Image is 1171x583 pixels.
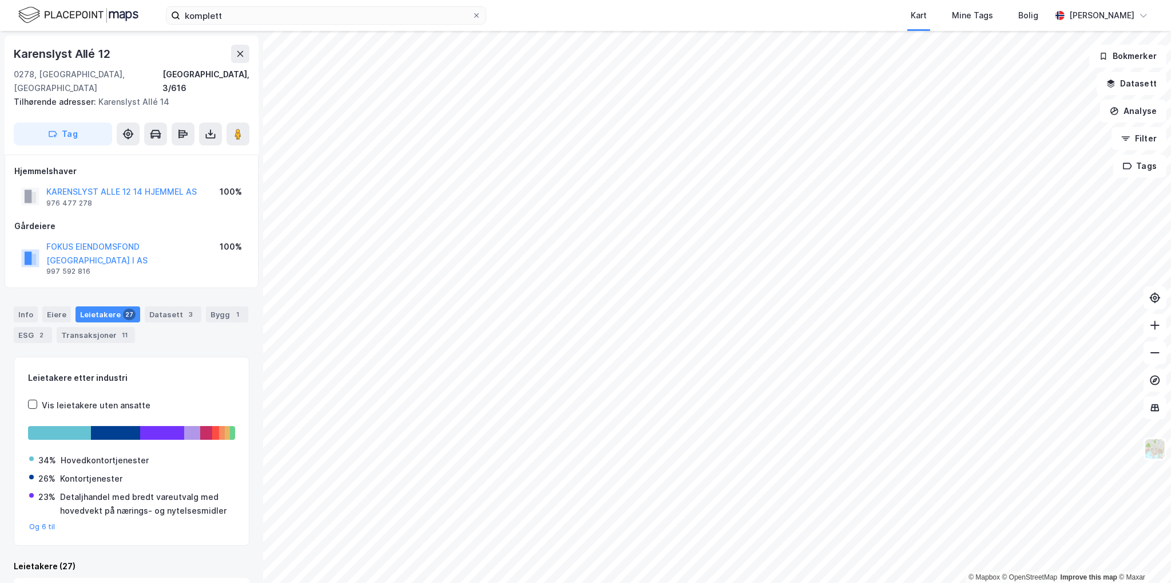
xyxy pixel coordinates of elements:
[14,306,38,322] div: Info
[185,309,197,320] div: 3
[42,306,71,322] div: Eiere
[162,68,249,95] div: [GEOGRAPHIC_DATA], 3/616
[1100,100,1166,123] button: Analyse
[145,306,201,322] div: Datasett
[46,199,92,208] div: 976 477 278
[206,306,248,322] div: Bygg
[61,454,149,467] div: Hovedkontortjenester
[60,472,122,486] div: Kontortjenester
[180,7,472,24] input: Søk på adresse, matrikkel, gårdeiere, leietakere eller personer
[14,164,249,178] div: Hjemmelshaver
[1144,438,1166,460] img: Z
[1112,127,1166,150] button: Filter
[38,454,56,467] div: 34%
[952,9,993,22] div: Mine Tags
[14,560,249,573] div: Leietakere (27)
[1113,155,1166,178] button: Tags
[1069,9,1134,22] div: [PERSON_NAME]
[36,329,47,341] div: 2
[38,472,55,486] div: 26%
[232,309,244,320] div: 1
[1018,9,1038,22] div: Bolig
[911,9,927,22] div: Kart
[14,219,249,233] div: Gårdeiere
[57,327,135,343] div: Transaksjoner
[220,240,242,254] div: 100%
[18,5,138,25] img: logo.f888ab2527a4732fd821a326f86c7f29.svg
[1097,72,1166,95] button: Datasett
[968,573,1000,581] a: Mapbox
[28,371,235,385] div: Leietakere etter industri
[1089,45,1166,68] button: Bokmerker
[14,327,52,343] div: ESG
[220,185,242,199] div: 100%
[1114,528,1171,583] div: Kontrollprogram for chat
[1114,528,1171,583] iframe: Chat Widget
[29,522,55,531] button: Og 6 til
[42,399,150,412] div: Vis leietakere uten ansatte
[123,309,136,320] div: 27
[60,490,234,518] div: Detaljhandel med bredt vareutvalg med hovedvekt på nærings- og nytelsesmidler
[14,123,112,145] button: Tag
[1002,573,1058,581] a: OpenStreetMap
[1061,573,1117,581] a: Improve this map
[14,97,98,107] span: Tilhørende adresser:
[119,329,130,341] div: 11
[14,95,240,109] div: Karenslyst Allé 14
[38,490,55,504] div: 23%
[14,45,112,63] div: Karenslyst Allé 12
[76,306,140,322] div: Leietakere
[46,267,90,276] div: 997 592 816
[14,68,162,95] div: 0278, [GEOGRAPHIC_DATA], [GEOGRAPHIC_DATA]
